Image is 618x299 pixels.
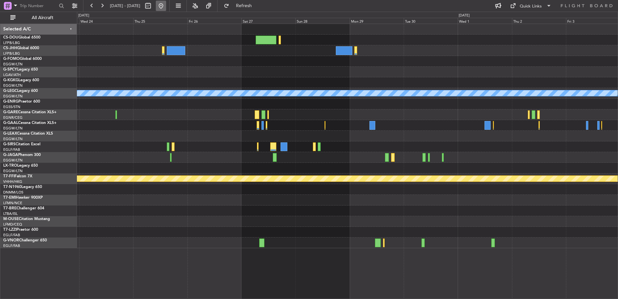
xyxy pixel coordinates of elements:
a: T7-EMIHawker 900XP [3,196,43,200]
a: G-ENRGPraetor 600 [3,100,40,104]
div: Sat 27 [241,18,295,24]
div: Fri 26 [187,18,241,24]
span: G-FOMO [3,57,20,61]
a: EGSS/STN [3,105,20,109]
span: CS-DOU [3,36,18,39]
span: G-LEGC [3,89,17,93]
a: EGGW/LTN [3,83,23,88]
span: T7-N1960 [3,185,21,189]
a: G-VNORChallenger 650 [3,238,47,242]
span: [DATE] - [DATE] [110,3,140,9]
a: LTBA/ISL [3,211,18,216]
a: M-OUSECitation Mustang [3,217,50,221]
div: [DATE] [459,13,470,18]
div: Tue 30 [404,18,458,24]
a: CS-JHHGlobal 6000 [3,46,39,50]
div: Wed 1 [458,18,512,24]
a: T7-FFIFalcon 7X [3,174,32,178]
a: T7-BREChallenger 604 [3,206,44,210]
a: DNMM/LOS [3,190,23,195]
button: Quick Links [507,1,555,11]
a: G-SPCYLegacy 650 [3,68,38,72]
button: All Aircraft [7,13,70,23]
span: G-VNOR [3,238,19,242]
a: G-LEGCLegacy 600 [3,89,38,93]
div: Thu 2 [512,18,566,24]
div: Thu 25 [133,18,187,24]
a: EGGW/LTN [3,169,23,173]
a: G-FOMOGlobal 6000 [3,57,42,61]
span: M-OUSE [3,217,19,221]
a: G-GAALCessna Citation XLS+ [3,121,57,125]
span: CS-JHH [3,46,17,50]
input: Trip Number [20,1,57,11]
a: EGGW/LTN [3,137,23,141]
span: G-LEAX [3,132,17,136]
span: LX-TRO [3,164,17,168]
a: EGGW/LTN [3,158,23,163]
a: CS-DOUGlobal 6500 [3,36,40,39]
a: T7-N1960Legacy 650 [3,185,42,189]
span: G-GARE [3,110,18,114]
div: Wed 24 [79,18,133,24]
a: EGLF/FAB [3,243,20,248]
a: G-SIRSCitation Excel [3,142,40,146]
a: LFMD/CEQ [3,222,22,227]
a: G-GARECessna Citation XLS+ [3,110,57,114]
button: Refresh [221,1,260,11]
a: EGLF/FAB [3,233,20,238]
a: EGNR/CEG [3,115,23,120]
div: [DATE] [78,13,89,18]
span: G-SIRS [3,142,16,146]
a: LFPB/LBG [3,51,20,56]
span: Refresh [230,4,258,8]
div: Quick Links [520,3,542,10]
span: G-KGKG [3,78,18,82]
span: T7-FFI [3,174,15,178]
span: All Aircraft [17,16,68,20]
a: VHHH/HKG [3,179,22,184]
span: G-ENRG [3,100,18,104]
div: Sun 28 [295,18,349,24]
a: G-LEAXCessna Citation XLS [3,132,53,136]
span: G-SPCY [3,68,17,72]
a: LGAV/ATH [3,72,21,77]
a: EGGW/LTN [3,94,23,99]
a: LX-TROLegacy 650 [3,164,38,168]
div: Mon 29 [350,18,404,24]
a: G-KGKGLegacy 600 [3,78,39,82]
span: G-GAAL [3,121,18,125]
span: G-JAGA [3,153,18,157]
a: EGGW/LTN [3,126,23,131]
a: EGGW/LTN [3,62,23,67]
a: G-JAGAPhenom 300 [3,153,41,157]
a: T7-LZZIPraetor 600 [3,228,38,232]
span: T7-BRE [3,206,16,210]
span: T7-EMI [3,196,16,200]
a: LFPB/LBG [3,40,20,45]
a: EGLF/FAB [3,147,20,152]
a: LFMN/NCE [3,201,22,205]
span: T7-LZZI [3,228,16,232]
